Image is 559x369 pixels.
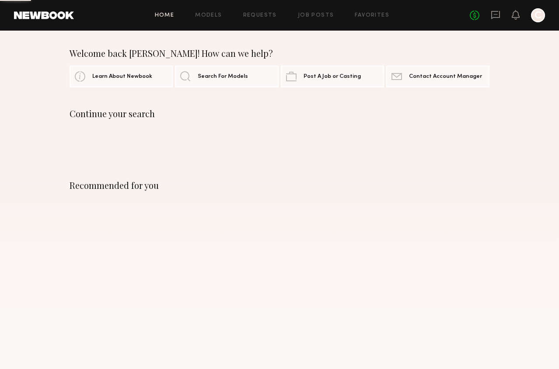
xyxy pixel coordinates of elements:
a: Home [155,13,175,18]
span: Contact Account Manager [409,74,482,80]
span: Search For Models [198,74,248,80]
div: Recommended for you [70,180,489,191]
span: Learn About Newbook [92,74,152,80]
a: Search For Models [175,66,278,87]
a: Requests [243,13,277,18]
a: Post A Job or Casting [281,66,384,87]
a: Models [195,13,222,18]
a: Learn About Newbook [70,66,173,87]
div: Continue your search [70,108,489,119]
a: C [531,8,545,22]
a: Contact Account Manager [386,66,489,87]
a: Job Posts [298,13,334,18]
a: Favorites [355,13,389,18]
div: Welcome back [PERSON_NAME]! How can we help? [70,48,489,59]
span: Post A Job or Casting [304,74,361,80]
